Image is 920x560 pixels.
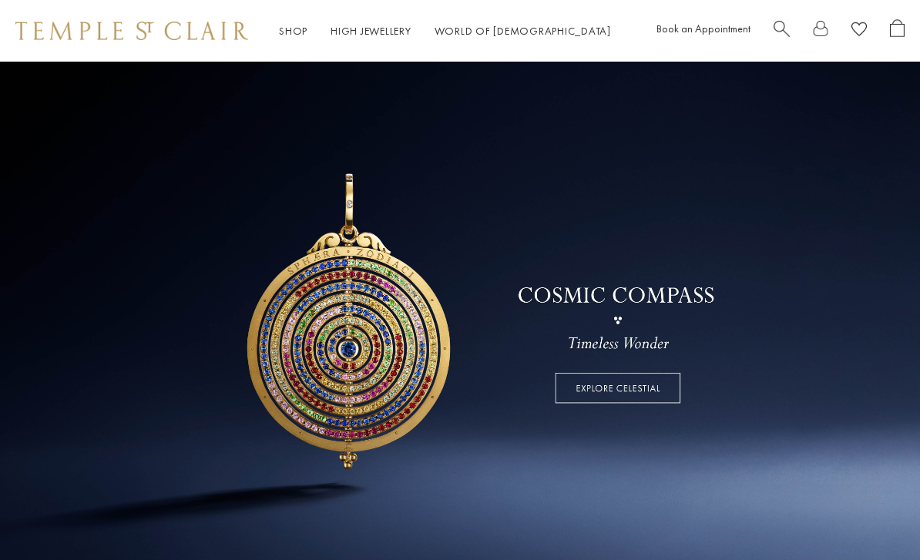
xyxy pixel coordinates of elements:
a: Book an Appointment [656,22,750,35]
a: Search [774,19,790,43]
nav: Main navigation [279,22,611,41]
a: World of [DEMOGRAPHIC_DATA]World of [DEMOGRAPHIC_DATA] [435,24,611,38]
a: High JewelleryHigh Jewellery [331,24,411,38]
a: View Wishlist [851,19,867,43]
iframe: Gorgias live chat messenger [843,488,905,545]
a: ShopShop [279,24,307,38]
a: Open Shopping Bag [890,19,905,43]
img: Temple St. Clair [15,22,248,40]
